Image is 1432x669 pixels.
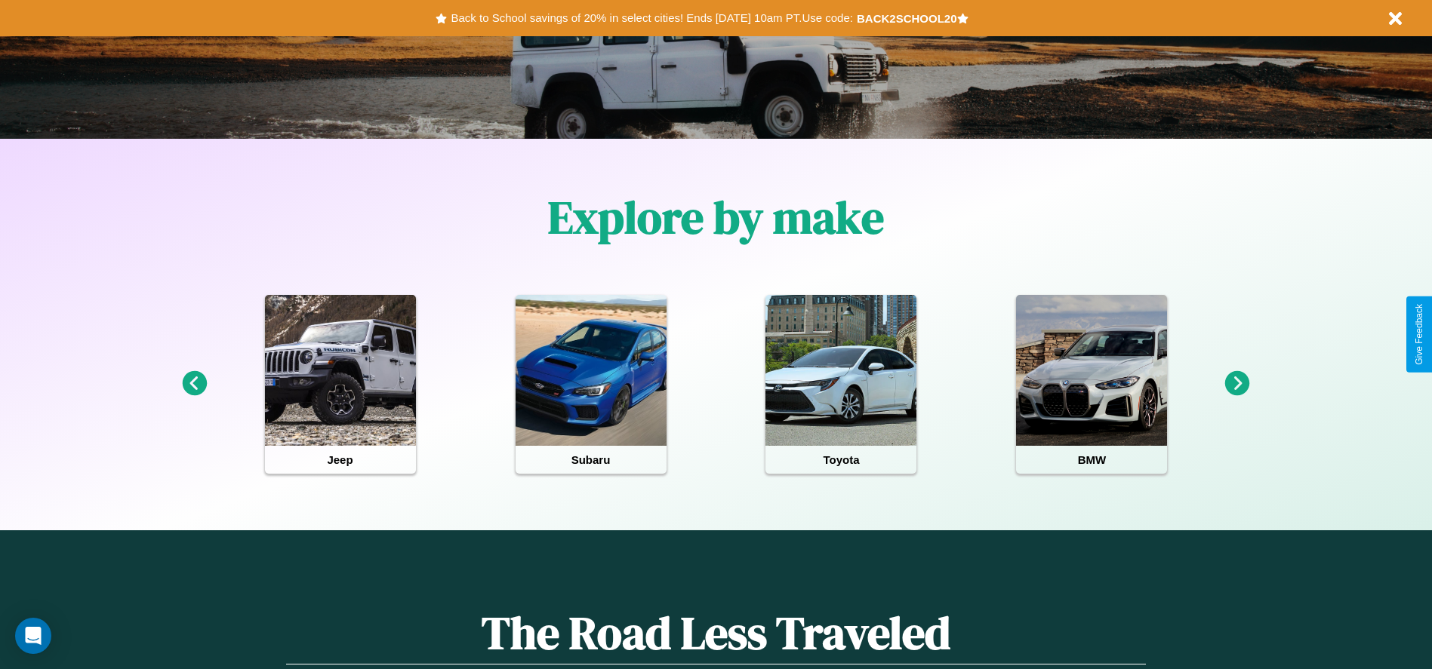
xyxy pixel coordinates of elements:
h4: Jeep [265,446,416,474]
div: Give Feedback [1414,304,1424,365]
h4: BMW [1016,446,1167,474]
h4: Toyota [765,446,916,474]
h4: Subaru [516,446,667,474]
button: Back to School savings of 20% in select cities! Ends [DATE] 10am PT.Use code: [447,8,856,29]
div: Open Intercom Messenger [15,618,51,654]
h1: Explore by make [548,186,884,248]
b: BACK2SCHOOL20 [857,12,957,25]
h1: The Road Less Traveled [286,602,1145,664]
